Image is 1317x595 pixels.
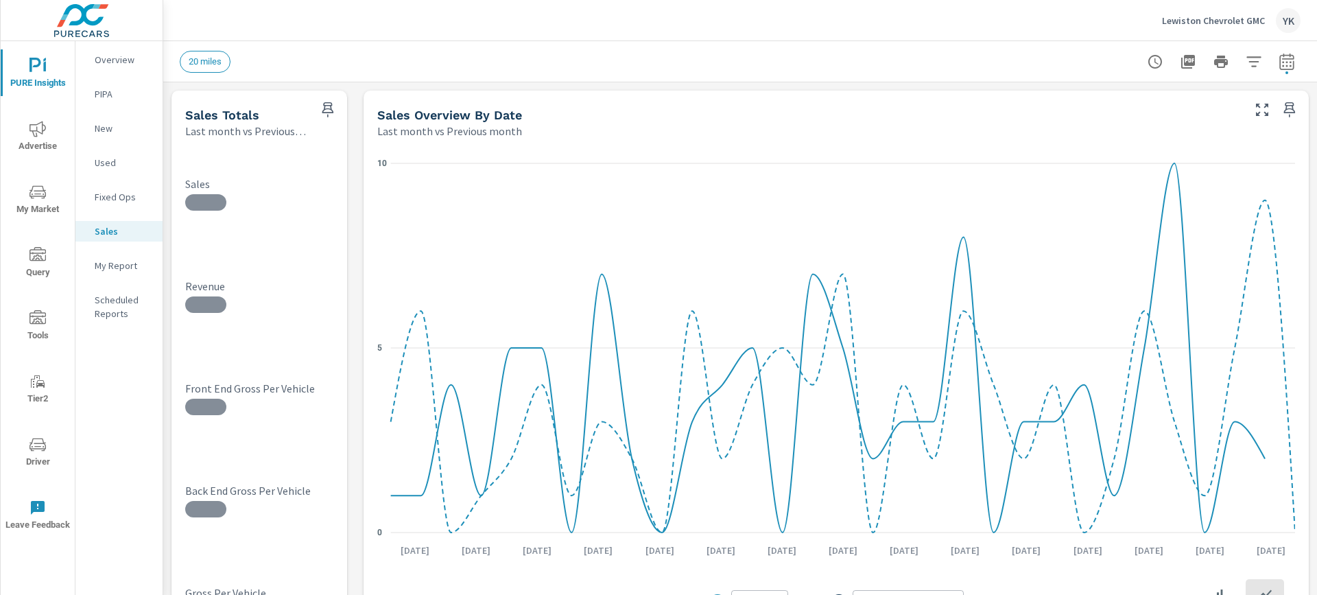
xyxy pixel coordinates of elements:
p: [DATE] [1002,544,1050,557]
p: [DATE] [513,544,561,557]
p: Fixed Ops [95,190,152,204]
span: Save this to your personalized report [317,99,339,121]
p: [DATE] [758,544,806,557]
text: 0 [377,528,382,537]
p: [DATE] [452,544,500,557]
div: Overview [75,49,163,70]
div: New [75,118,163,139]
p: [DATE] [1186,544,1234,557]
p: Sales [95,224,152,238]
span: Advertise [5,121,71,154]
h5: Sales Totals [185,108,259,122]
button: Select Date Range [1273,48,1301,75]
div: Used [75,152,163,173]
span: Tier2 [5,373,71,407]
p: [DATE] [636,544,684,557]
span: Query [5,247,71,281]
span: Driver [5,436,71,470]
p: Scheduled Reports [95,293,152,320]
div: Sales [75,221,163,242]
p: [DATE] [391,544,439,557]
p: [DATE] [880,544,928,557]
p: [DATE] [574,544,622,557]
p: My Report [95,259,152,272]
text: 10 [377,159,387,168]
p: [DATE] [1125,544,1173,557]
p: [DATE] [1247,544,1295,557]
div: YK [1276,8,1301,33]
p: [DATE] [697,544,745,557]
p: Used [95,156,152,170]
p: Last month vs Previous month [377,123,522,139]
h5: Sales Overview By Date [377,108,522,122]
p: [DATE] [1064,544,1112,557]
span: Save this to your personalized report [1279,99,1301,121]
p: [DATE] [941,544,989,557]
p: [DATE] [819,544,867,557]
p: Last month vs Previous month [185,123,306,139]
div: PIPA [75,84,163,104]
p: PIPA [95,87,152,101]
button: Make Fullscreen [1251,99,1273,121]
span: My Market [5,184,71,218]
div: Fixed Ops [75,187,163,207]
p: Revenue [185,279,366,293]
p: Sales [185,177,366,191]
div: Scheduled Reports [75,290,163,324]
p: Front End Gross Per Vehicle [185,382,366,395]
p: Overview [95,53,152,67]
div: My Report [75,255,163,276]
button: Apply Filters [1240,48,1268,75]
span: Leave Feedback [5,500,71,533]
text: 5 [377,343,382,353]
span: 20 miles [180,56,230,67]
button: "Export Report to PDF" [1174,48,1202,75]
p: New [95,121,152,135]
p: Back End Gross Per Vehicle [185,484,366,498]
div: nav menu [1,41,75,546]
p: Lewiston Chevrolet GMC [1162,14,1265,27]
span: Tools [5,310,71,344]
button: Print Report [1207,48,1235,75]
span: PURE Insights [5,58,71,91]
